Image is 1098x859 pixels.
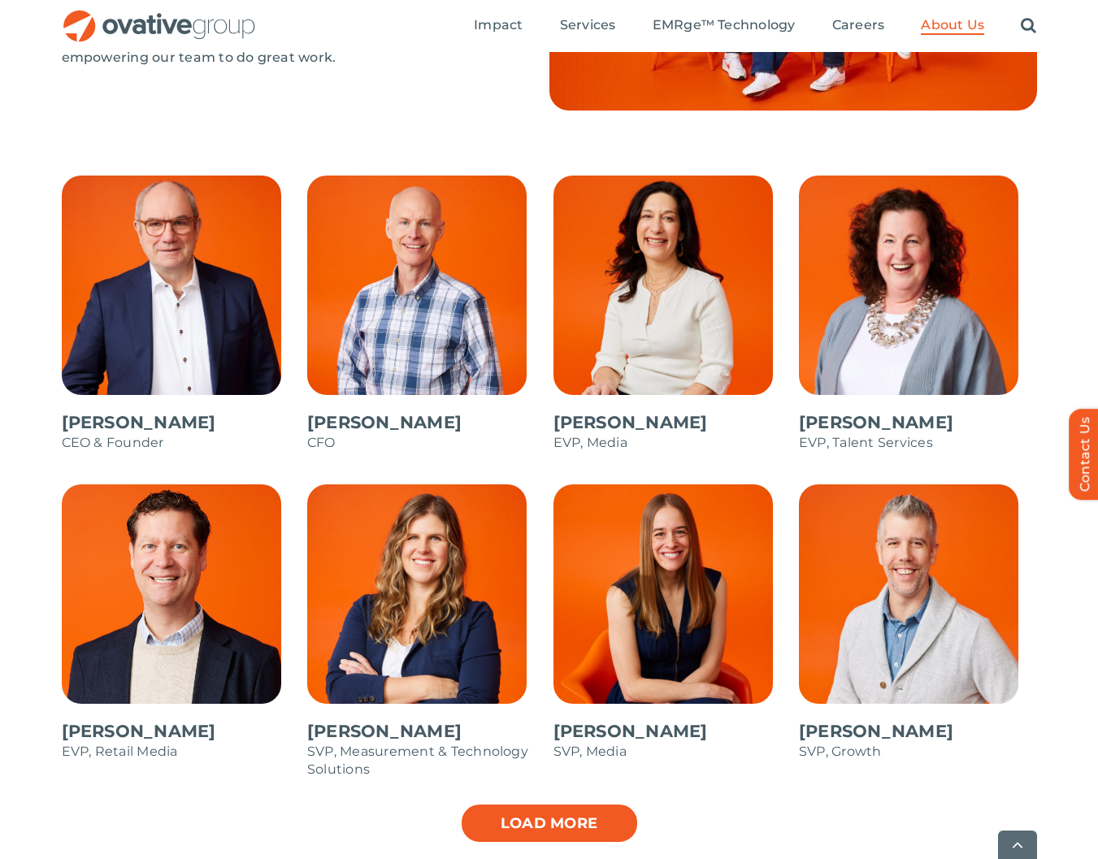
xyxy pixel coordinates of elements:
span: Careers [832,17,885,33]
span: EMRge™ Technology [653,17,796,33]
a: Load more [460,803,639,844]
a: EMRge™ Technology [653,17,796,35]
a: Careers [832,17,885,35]
a: Impact [474,17,523,35]
span: Impact [474,17,523,33]
span: Services [560,17,616,33]
a: About Us [921,17,984,35]
a: Search [1021,17,1036,35]
span: About Us [921,17,984,33]
a: OG_Full_horizontal_RGB [62,8,257,24]
a: Services [560,17,616,35]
